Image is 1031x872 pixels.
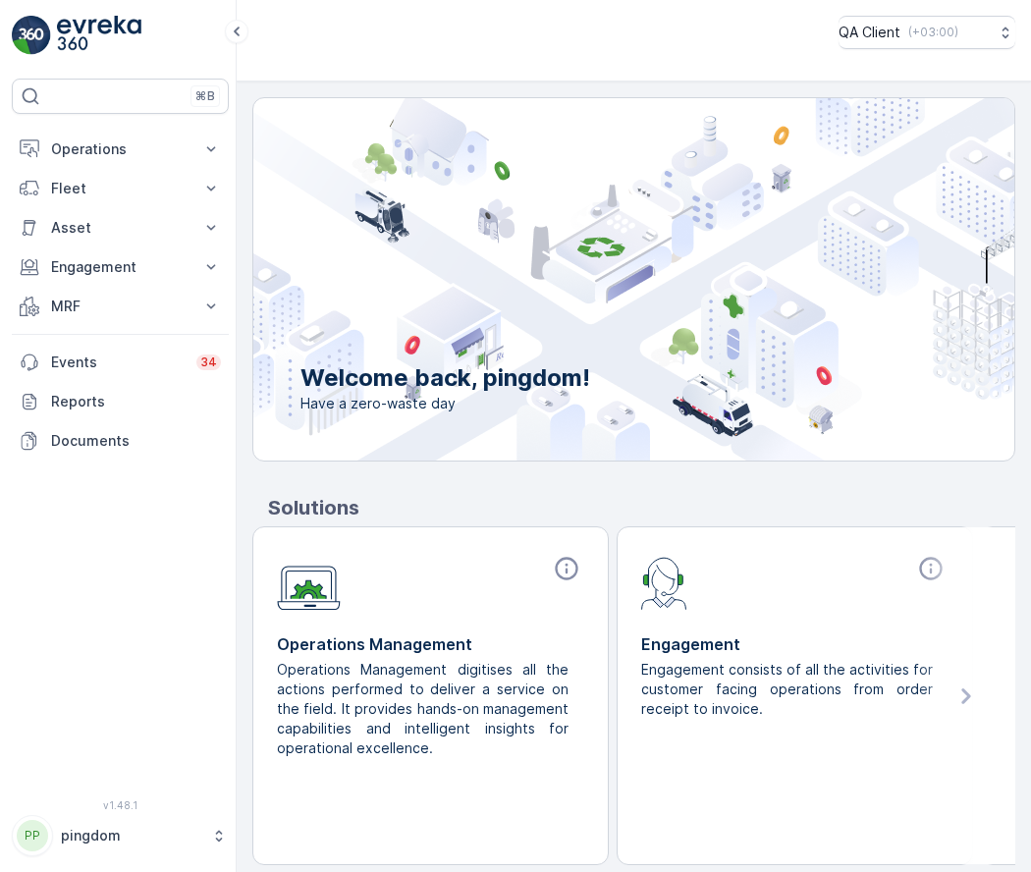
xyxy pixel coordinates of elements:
[12,815,229,856] button: PPpingdom
[839,16,1015,49] button: QA Client(+03:00)
[12,343,229,382] a: Events34
[51,392,221,411] p: Reports
[641,555,687,610] img: module-icon
[51,353,185,372] p: Events
[51,257,190,277] p: Engagement
[908,25,958,40] p: ( +03:00 )
[200,354,217,370] p: 34
[165,98,1014,461] img: city illustration
[12,287,229,326] button: MRF
[277,555,341,611] img: module-icon
[300,362,590,394] p: Welcome back, pingdom!
[641,660,933,719] p: Engagement consists of all the activities for customer facing operations from order receipt to in...
[641,632,949,656] p: Engagement
[839,23,900,42] p: QA Client
[12,130,229,169] button: Operations
[300,394,590,413] span: Have a zero-waste day
[51,431,221,451] p: Documents
[51,179,190,198] p: Fleet
[277,632,584,656] p: Operations Management
[61,826,201,845] p: pingdom
[12,799,229,811] span: v 1.48.1
[277,660,569,758] p: Operations Management digitises all the actions performed to deliver a service on the field. It p...
[12,208,229,247] button: Asset
[268,493,1015,522] p: Solutions
[57,16,141,55] img: logo_light-DOdMpM7g.png
[12,382,229,421] a: Reports
[17,820,48,851] div: PP
[51,139,190,159] p: Operations
[195,88,215,104] p: ⌘B
[12,169,229,208] button: Fleet
[12,16,51,55] img: logo
[51,218,190,238] p: Asset
[12,421,229,461] a: Documents
[12,247,229,287] button: Engagement
[51,297,190,316] p: MRF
